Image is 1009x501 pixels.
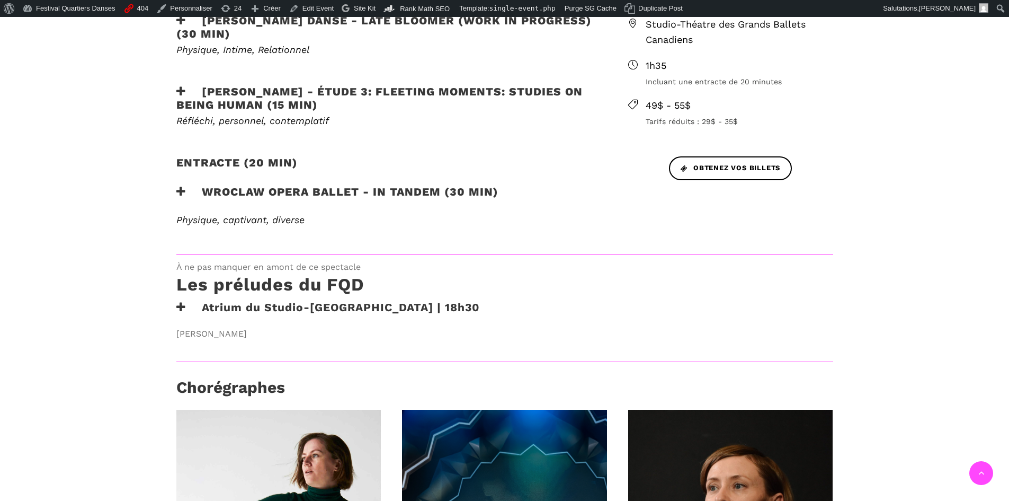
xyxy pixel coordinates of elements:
[176,260,833,274] span: À ne pas manquer en amont de ce spectacle
[176,378,285,405] h3: Chorégraphes
[176,156,298,182] h2: Entracte (20 min)
[176,185,498,212] h3: Wroclaw Opera Ballet - In Tandem (30 min)
[354,4,376,12] span: Site Kit
[646,76,833,87] span: Incluant une entracte de 20 minutes
[176,44,309,55] span: Physique, Intime, Relationnel
[681,163,780,174] span: Obtenez vos billets
[176,115,329,126] em: Réfléchi, personnel, contemplatif
[489,4,556,12] span: single-event.php
[176,274,364,301] h3: Les préludes du FQD
[919,4,976,12] span: [PERSON_NAME]
[646,116,833,127] span: Tarifs réduits : 29$ - 35$
[646,58,833,74] span: 1h35
[176,14,594,40] h3: [PERSON_NAME] Danse - Late bloomer (work in progress) (30 min)
[400,5,450,13] span: Rank Math SEO
[176,327,607,341] span: [PERSON_NAME]
[176,85,594,111] h3: [PERSON_NAME] - Étude 3: Fleeting moments: studies on being human (15 min)
[646,98,833,113] span: 49$ - 55$
[646,17,833,48] span: Studio-Théatre des Grands Ballets Canadiens
[176,301,480,327] h3: Atrium du Studio-[GEOGRAPHIC_DATA] | 18h30
[176,214,305,225] i: Physique, captivant, diverse
[669,156,792,180] a: Obtenez vos billets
